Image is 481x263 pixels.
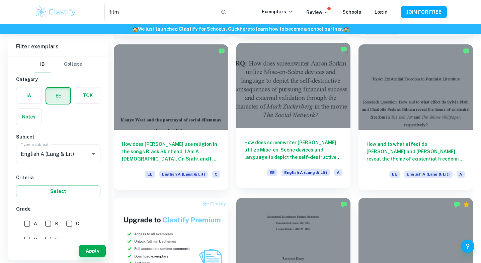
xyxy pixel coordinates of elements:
[21,142,49,147] label: Type a subject
[1,25,480,33] h6: We just launched Clastify for Schools. Click to learn how to become a school partner.
[34,220,37,227] span: A
[375,9,388,15] a: Login
[34,56,82,72] div: Filter type choice
[79,245,106,257] button: Apply
[218,48,225,54] img: Marked
[343,26,349,32] span: 🏫
[282,169,330,176] span: English A (Lang & Lit)
[64,56,82,72] button: College
[342,9,361,15] a: Schools
[306,9,329,16] p: Review
[16,76,100,83] h6: Category
[8,37,108,56] h6: Filter exemplars
[114,44,228,190] a: How does [PERSON_NAME] use religion in the songs Black Skinhead, I Am A [DEMOGRAPHIC_DATA], On Si...
[16,109,41,125] button: Notes
[457,171,465,178] span: A
[454,201,460,208] img: Marked
[16,174,100,181] h6: Criteria
[340,201,347,208] img: Marked
[236,44,351,190] a: How does screenwriter [PERSON_NAME] utilize Mise-en-Scène devices and language to depict the self...
[46,88,70,104] button: EE
[461,240,474,253] button: Help and Feedback
[75,87,100,103] button: TOK
[358,44,473,190] a: How and to what effect do [PERSON_NAME] and [PERSON_NAME] reveal the theme of existential freedom...
[122,141,220,163] h6: How does [PERSON_NAME] use religion in the songs Black Skinhead, I Am A [DEMOGRAPHIC_DATA], On Si...
[212,171,220,178] span: C
[34,236,37,243] span: D
[463,48,470,54] img: Marked
[240,26,250,32] a: here
[404,171,453,178] span: English A (Lang & Lit)
[16,87,41,103] button: IA
[159,171,208,178] span: English A (Lang & Lit)
[145,171,155,178] span: EE
[463,201,470,208] div: Premium
[34,56,51,72] button: IB
[401,6,447,18] button: JOIN FOR FREE
[262,8,293,15] p: Exemplars
[16,205,100,213] h6: Grade
[244,139,343,161] h6: How does screenwriter [PERSON_NAME] utilize Mise-en-Scène devices and language to depict the self...
[367,141,465,163] h6: How and to what effect do [PERSON_NAME] and [PERSON_NAME] reveal the theme of existential freedom...
[89,149,98,159] button: Open
[76,220,79,227] span: C
[55,220,58,227] span: B
[389,171,400,178] span: EE
[104,3,215,21] input: Search for any exemplars...
[267,169,277,176] span: EE
[340,46,347,53] img: Marked
[132,26,138,32] span: 🏫
[16,133,100,141] h6: Subject
[334,169,342,176] span: A
[55,236,58,243] span: E
[34,5,77,19] img: Clastify logo
[16,185,100,197] button: Select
